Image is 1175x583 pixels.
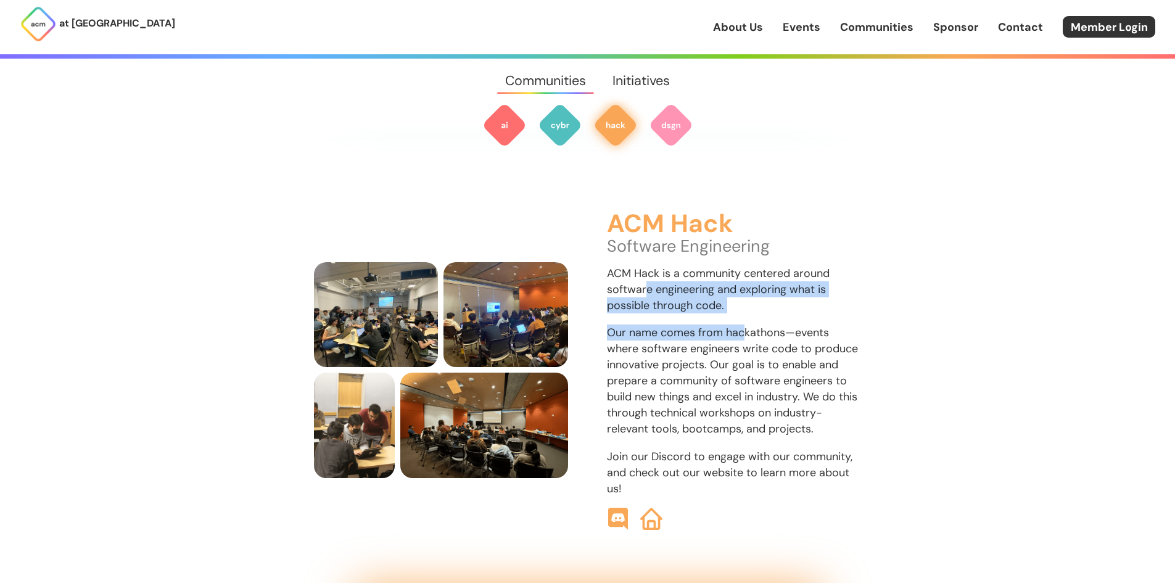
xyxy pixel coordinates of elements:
[783,19,820,35] a: Events
[998,19,1043,35] a: Contact
[443,262,568,368] img: members watch presentation at a Hack Event
[713,19,763,35] a: About Us
[607,210,862,238] h3: ACM Hack
[607,449,862,497] p: Join our Discord to engage with our community, and check out our website to learn more about us!
[1063,16,1155,38] a: Member Login
[20,6,57,43] img: ACM Logo
[607,325,862,437] p: Our name comes from hackathons—events where software engineers write code to produce innovative p...
[20,6,175,43] a: at [GEOGRAPHIC_DATA]
[59,15,175,31] p: at [GEOGRAPHIC_DATA]
[482,103,527,147] img: ACM AI
[400,373,568,478] img: members consider what their project responsibilities and technologies are at a Hack Event
[840,19,913,35] a: Communities
[933,19,978,35] a: Sponsor
[607,238,862,254] p: Software Engineering
[314,262,439,368] img: members locking in at a Hack workshop
[607,265,862,313] p: ACM Hack is a community centered around software engineering and exploring what is possible throu...
[649,103,693,147] img: ACM Design
[538,103,582,147] img: ACM Cyber
[640,508,662,530] img: ACM Hack Website
[600,59,683,103] a: Initiatives
[607,508,629,530] img: ACM Hack Discord
[492,59,599,103] a: Communities
[314,373,395,478] img: ACM Hack president Nikhil helps someone at a Hack Event
[593,103,638,147] img: ACM Hack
